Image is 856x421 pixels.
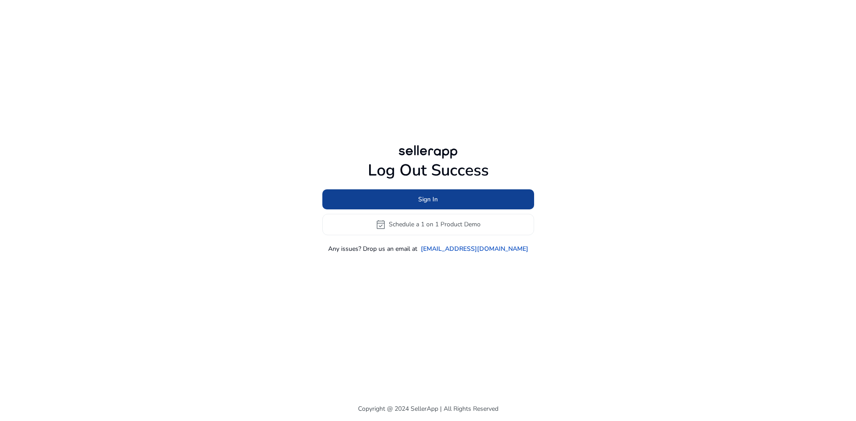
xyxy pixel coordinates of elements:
h1: Log Out Success [322,161,534,180]
span: Sign In [418,195,438,204]
button: event_availableSchedule a 1 on 1 Product Demo [322,214,534,235]
button: Sign In [322,189,534,209]
p: Any issues? Drop us an email at [328,244,417,253]
a: [EMAIL_ADDRESS][DOMAIN_NAME] [421,244,528,253]
span: event_available [375,219,386,230]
